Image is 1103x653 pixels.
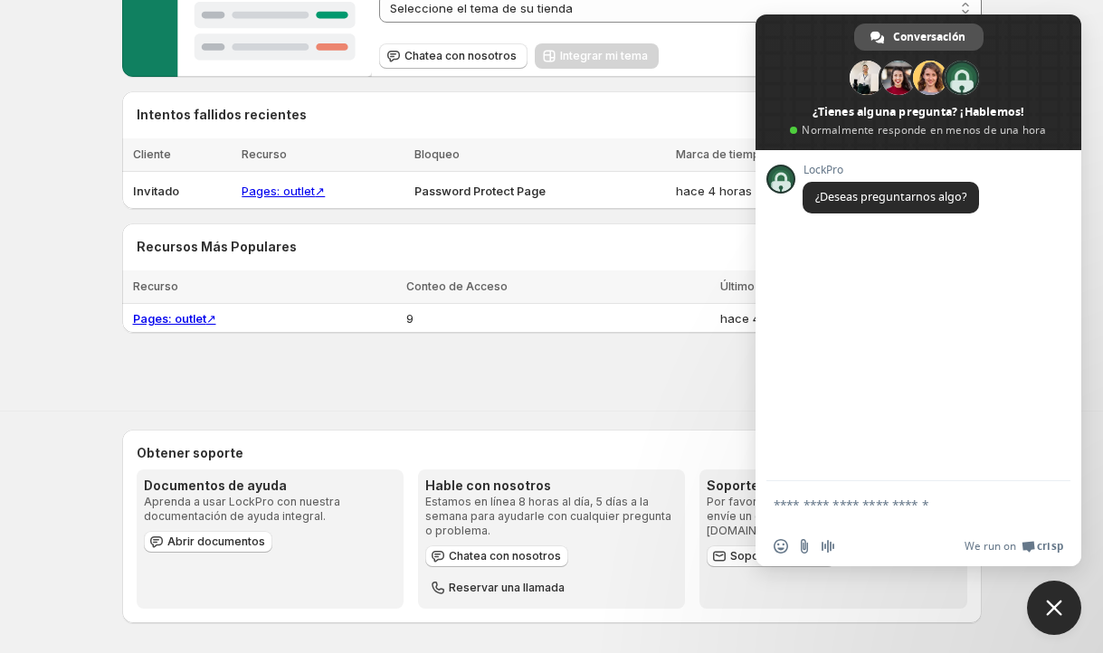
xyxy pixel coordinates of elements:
[965,539,1063,554] a: We run onCrisp
[137,444,967,462] h2: Obtener soporte
[720,311,796,326] span: hace 4 horas
[133,147,171,161] span: Cliente
[414,184,546,198] span: Password Protect Page
[144,477,396,495] h3: Documentos de ayuda
[815,189,966,204] span: ¿Deseas preguntarnos algo?
[707,495,959,538] p: Por favor describa brevemente su consulta y envíe un email a [EMAIL_ADDRESS][DOMAIN_NAME].
[425,477,678,495] h3: Hable con nosotros
[774,539,788,554] span: Insertar un emoji
[965,539,1016,554] span: We run on
[1027,581,1081,635] div: Close chat
[133,184,179,198] span: Invitado
[137,106,307,124] h2: Intentos fallidos recientes
[144,531,272,553] a: Abrir documentos
[401,304,715,334] td: 9
[707,477,959,495] h3: Soporte por email
[144,495,396,524] p: Aprenda a usar LockPro con nuestra documentación de ayuda integral.
[404,49,517,63] span: Chatea con nosotros
[137,238,967,256] h2: Recursos Más Populares
[242,184,325,198] a: Pages: outlet↗
[379,43,528,69] button: Chatea con nosotros
[893,24,965,51] span: Conversación
[167,535,265,549] span: Abrir documentos
[797,539,812,554] span: Enviar un archivo
[449,581,565,595] span: Reservar una llamada
[720,279,799,293] span: Último Acceso
[425,577,572,599] button: Reservar una llamada
[730,549,828,563] span: Soporte por email
[676,184,752,198] span: hace 4 horas
[449,549,561,563] span: Chatea con nosotros
[854,24,984,51] div: Conversación
[414,147,460,161] span: Bloqueo
[707,545,835,567] a: Soporte por email
[242,147,287,161] span: Recurso
[425,495,678,538] p: Estamos en línea 8 horas al día, 5 días a la semana para ayudarle con cualquier pregunta o problema.
[133,279,178,293] span: Recurso
[1037,539,1063,554] span: Crisp
[676,147,767,161] span: Marca de tiempo
[821,539,835,554] span: Grabar mensaje de audio
[133,311,216,326] a: Pages: outlet↗
[774,497,1023,513] textarea: Escribe aquí tu mensaje...
[406,279,508,293] span: Conteo de Acceso
[425,545,568,567] button: Chatea con nosotros
[803,164,979,176] span: LockPro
